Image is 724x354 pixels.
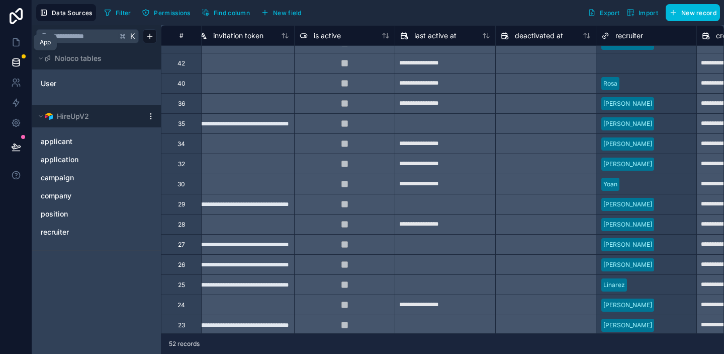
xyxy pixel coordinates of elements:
[138,5,194,20] button: Permissions
[36,224,157,240] div: recruiter
[36,51,151,65] button: Noloco tables
[36,109,143,123] button: Airtable LogoHireUpV2
[36,133,157,150] div: applicant
[178,100,185,108] div: 36
[603,139,652,149] div: [PERSON_NAME]
[257,5,305,20] button: New field
[178,221,185,229] div: 28
[36,4,96,21] button: Data Sources
[36,170,157,186] div: campaign
[41,136,132,147] a: applicant
[169,340,200,348] span: 52 records
[116,9,131,17] span: Filter
[41,79,56,89] span: User
[177,180,185,188] div: 30
[600,9,619,17] span: Export
[615,31,643,41] span: recruiter
[177,140,185,148] div: 34
[177,59,185,67] div: 42
[178,120,185,128] div: 35
[41,191,132,201] a: company
[603,321,652,330] div: [PERSON_NAME]
[603,260,652,269] div: [PERSON_NAME]
[41,155,78,165] span: application
[41,173,132,183] a: campaign
[36,76,157,92] div: User
[41,79,122,89] a: User
[178,321,185,329] div: 23
[198,5,253,20] button: Find column
[603,220,652,229] div: [PERSON_NAME]
[52,9,93,17] span: Data Sources
[603,240,652,249] div: [PERSON_NAME]
[45,112,53,120] img: Airtable Logo
[169,32,194,39] div: #
[515,31,563,41] span: deactivated at
[213,31,263,41] span: invitation token
[623,4,662,21] button: Import
[138,5,198,20] a: Permissions
[603,301,652,310] div: [PERSON_NAME]
[639,9,658,17] span: Import
[178,281,185,289] div: 25
[603,119,652,128] div: [PERSON_NAME]
[662,4,720,21] a: New record
[681,9,716,17] span: New record
[41,191,71,201] span: company
[57,111,89,121] span: HireUpV2
[178,200,185,208] div: 29
[36,152,157,168] div: application
[603,200,652,209] div: [PERSON_NAME]
[41,227,132,237] a: recruiter
[36,188,157,204] div: company
[584,4,623,21] button: Export
[41,155,132,165] a: application
[100,5,135,20] button: Filter
[177,301,185,309] div: 24
[154,9,190,17] span: Permissions
[178,261,185,269] div: 26
[41,136,72,147] span: applicant
[41,209,132,219] a: position
[666,4,720,21] button: New record
[603,99,652,108] div: [PERSON_NAME]
[414,31,457,41] span: last active at
[603,180,617,189] div: Yoan
[129,33,136,40] span: K
[177,80,186,88] div: 40
[178,241,185,249] div: 27
[36,206,157,222] div: position
[603,160,652,169] div: [PERSON_NAME]
[603,79,617,88] div: Rosa
[273,9,302,17] span: New field
[40,38,51,46] div: App
[603,280,625,290] div: Linarez
[314,31,341,41] span: is active
[55,53,102,63] span: Noloco tables
[41,173,74,183] span: campaign
[41,209,68,219] span: position
[178,160,185,168] div: 32
[41,227,69,237] span: recruiter
[214,9,250,17] span: Find column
